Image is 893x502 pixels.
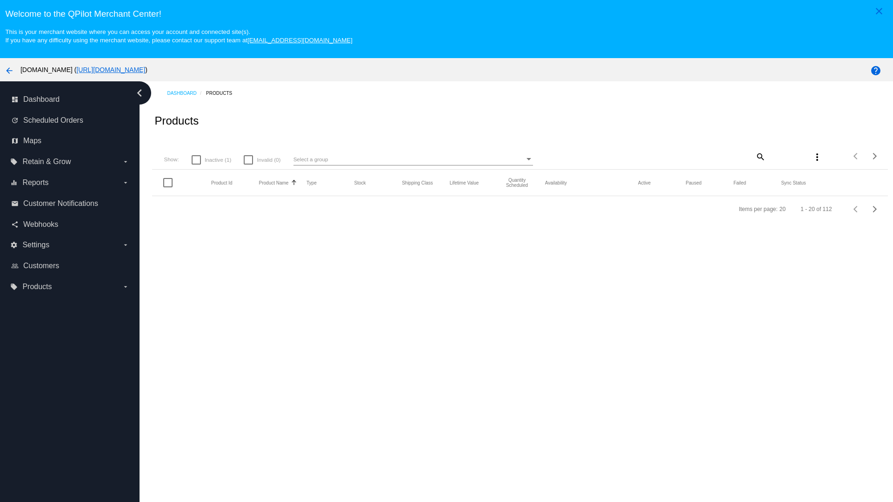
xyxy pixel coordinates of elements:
button: Change sorting for TotalQuantityScheduledActive [638,180,651,185]
i: local_offer [10,283,18,291]
a: share Webhooks [11,217,129,232]
i: dashboard [11,96,19,103]
span: Dashboard [23,95,60,104]
button: Change sorting for QuantityScheduled [497,178,537,188]
div: 20 [780,206,786,212]
i: arrow_drop_down [122,241,129,249]
i: share [11,221,19,228]
button: Previous page [847,147,866,165]
span: Retain & Grow [22,158,71,166]
span: Invalid (0) [257,154,280,165]
span: Show: [164,156,179,162]
a: Products [206,86,240,100]
button: Change sorting for TotalQuantityFailed [733,180,746,185]
mat-icon: help [870,65,881,76]
div: Items per page: [739,206,777,212]
button: Change sorting for LifetimeValue [450,180,479,185]
button: Previous page [847,200,866,218]
mat-icon: close [873,6,885,17]
span: Webhooks [23,220,58,229]
a: people_outline Customers [11,258,129,273]
span: [DOMAIN_NAME] ( ) [20,66,147,73]
small: This is your merchant website where you can access your account and connected site(s). If you hav... [5,28,352,44]
div: 1 - 20 of 112 [800,206,832,212]
mat-icon: more_vert [812,152,823,163]
span: Inactive (1) [205,154,231,165]
i: chevron_left [132,86,147,100]
i: email [11,200,19,207]
i: update [11,117,19,124]
h3: Welcome to the QPilot Merchant Center! [5,9,887,19]
span: Customers [23,262,59,270]
a: Dashboard [167,86,206,100]
span: Settings [22,241,49,249]
h2: Products [154,114,199,127]
mat-select: Select a group [293,154,533,165]
span: Select a group [293,156,328,162]
button: Change sorting for ExternalId [211,180,233,185]
mat-icon: search [754,149,766,164]
i: people_outline [11,262,19,270]
a: [URL][DOMAIN_NAME] [76,66,145,73]
button: Next page [866,147,884,165]
a: map Maps [11,133,129,148]
a: dashboard Dashboard [11,92,129,107]
a: update Scheduled Orders [11,113,129,128]
i: arrow_drop_down [122,283,129,291]
i: map [11,137,19,145]
span: Reports [22,178,48,187]
mat-icon: arrow_back [4,65,15,76]
i: local_offer [10,158,18,165]
i: arrow_drop_down [122,179,129,186]
span: Products [22,283,52,291]
button: Change sorting for ProductName [259,180,289,185]
button: Change sorting for TotalQuantityScheduledPaused [686,180,701,185]
button: Change sorting for ProductType [307,180,317,185]
button: Change sorting for ValidationErrorCode [781,180,806,185]
button: Next page [866,200,884,218]
span: Maps [23,137,41,145]
mat-header-cell: Availability [545,180,638,185]
span: Scheduled Orders [23,116,83,125]
button: Change sorting for ShippingClass [402,180,433,185]
a: [EMAIL_ADDRESS][DOMAIN_NAME] [247,37,353,44]
span: Customer Notifications [23,199,98,208]
button: Change sorting for StockLevel [354,180,366,185]
a: email Customer Notifications [11,196,129,211]
i: equalizer [10,179,18,186]
i: settings [10,241,18,249]
i: arrow_drop_down [122,158,129,165]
